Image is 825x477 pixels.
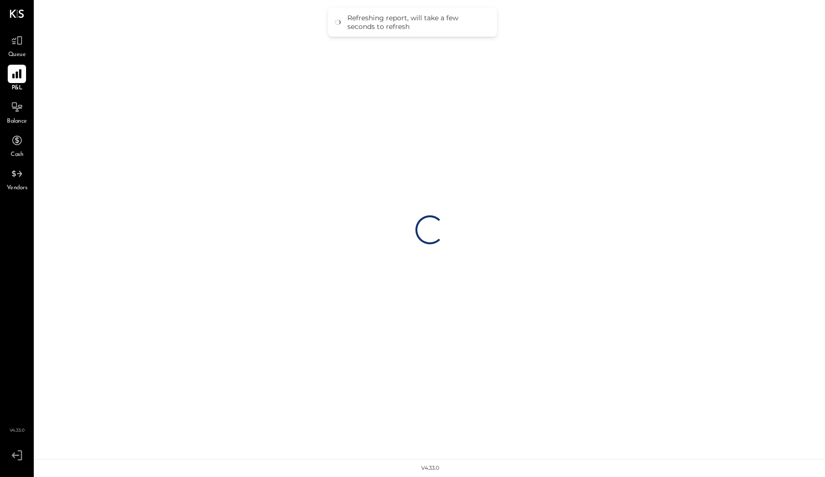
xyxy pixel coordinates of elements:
a: Queue [0,31,33,59]
span: Queue [8,51,26,59]
a: Balance [0,98,33,126]
a: Vendors [0,165,33,193]
a: Cash [0,131,33,159]
a: P&L [0,65,33,93]
span: Cash [11,151,23,159]
span: Balance [7,117,27,126]
div: v 4.33.0 [421,464,439,472]
span: P&L [12,84,23,93]
div: Refreshing report, will take a few seconds to refresh [347,14,487,31]
span: Vendors [7,184,27,193]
